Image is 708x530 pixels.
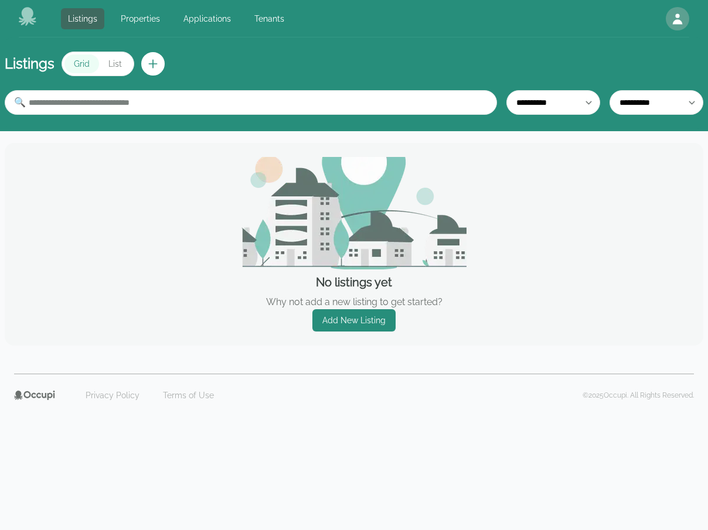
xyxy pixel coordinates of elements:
a: Add New Listing [312,309,396,331]
button: List [99,54,131,73]
button: Grid [64,54,99,73]
a: Properties [114,8,167,29]
a: Privacy Policy [79,386,147,405]
button: Create new listing [141,52,165,76]
a: Listings [61,8,104,29]
img: empty_state_image [241,157,467,269]
h3: No listings yet [316,274,392,290]
a: Tenants [247,8,291,29]
p: © 2025 Occupi. All Rights Reserved. [583,391,694,400]
p: Why not add a new listing to get started? [266,295,442,309]
a: Terms of Use [156,386,221,405]
a: Applications [176,8,238,29]
h1: Listings [5,54,55,73]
